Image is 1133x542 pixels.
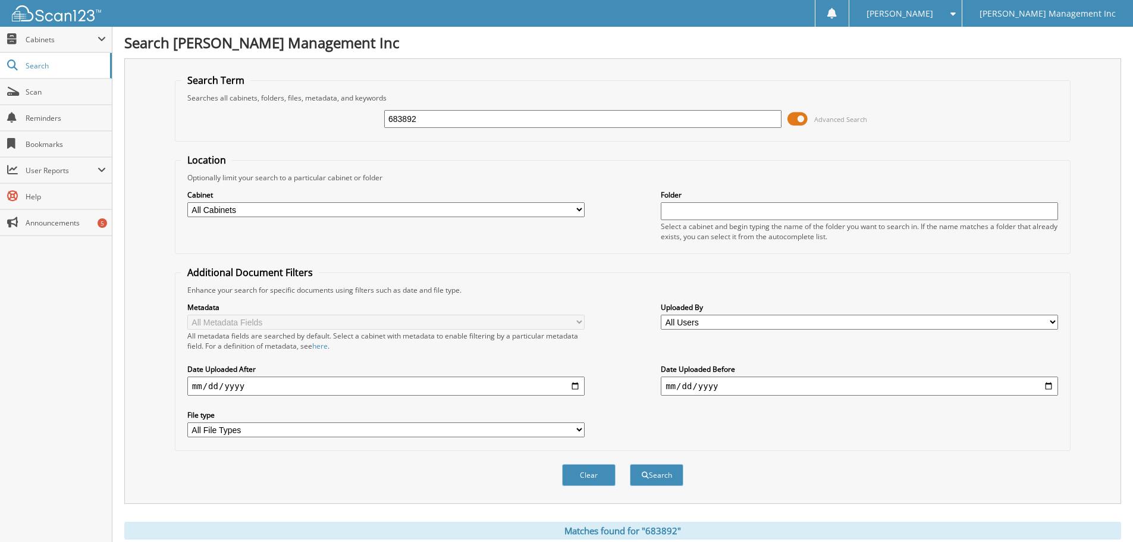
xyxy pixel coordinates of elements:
label: Metadata [187,302,585,312]
input: end [661,377,1058,396]
div: 5 [98,218,107,228]
span: Reminders [26,113,106,123]
span: Bookmarks [26,139,106,149]
div: Enhance your search for specific documents using filters such as date and file type. [181,285,1064,295]
span: Advanced Search [814,115,867,124]
button: Clear [562,464,616,486]
span: Help [26,192,106,202]
div: Optionally limit your search to a particular cabinet or folder [181,173,1064,183]
legend: Location [181,153,232,167]
span: [PERSON_NAME] [867,10,933,17]
label: Cabinet [187,190,585,200]
legend: Additional Document Filters [181,266,319,279]
label: Date Uploaded After [187,364,585,374]
label: Uploaded By [661,302,1058,312]
img: scan123-logo-white.svg [12,5,101,21]
label: File type [187,410,585,420]
div: Select a cabinet and begin typing the name of the folder you want to search in. If the name match... [661,221,1058,242]
span: Cabinets [26,35,98,45]
label: Folder [661,190,1058,200]
span: User Reports [26,165,98,176]
div: Searches all cabinets, folders, files, metadata, and keywords [181,93,1064,103]
input: start [187,377,585,396]
span: Scan [26,87,106,97]
div: All metadata fields are searched by default. Select a cabinet with metadata to enable filtering b... [187,331,585,351]
legend: Search Term [181,74,250,87]
button: Search [630,464,683,486]
span: Announcements [26,218,106,228]
span: [PERSON_NAME] Management Inc [980,10,1116,17]
a: here [312,341,328,351]
div: Matches found for "683892" [124,522,1121,540]
h1: Search [PERSON_NAME] Management Inc [124,33,1121,52]
label: Date Uploaded Before [661,364,1058,374]
span: Search [26,61,104,71]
